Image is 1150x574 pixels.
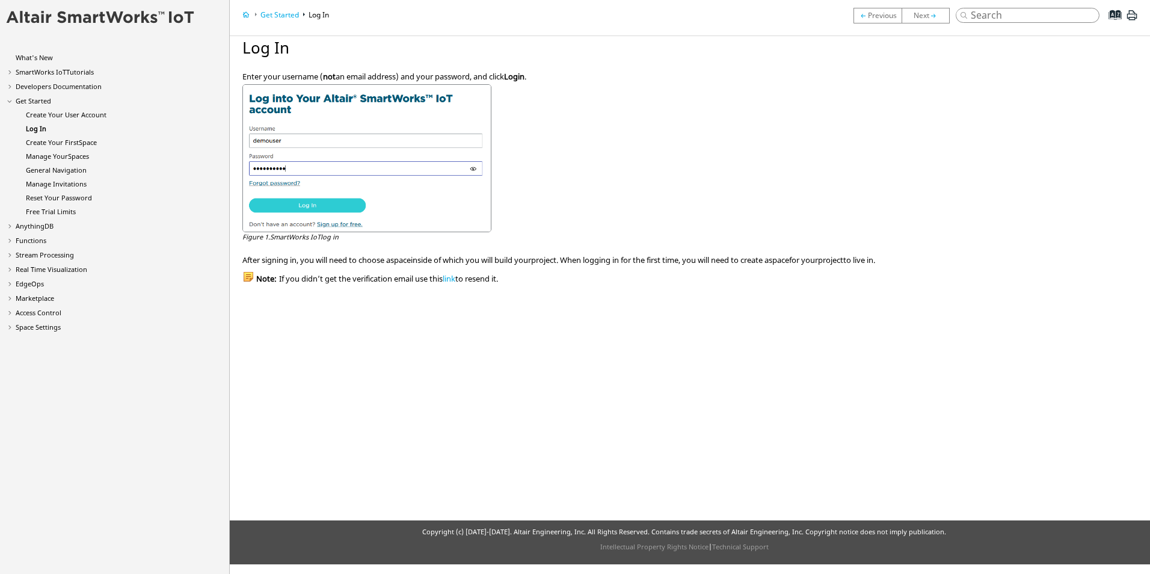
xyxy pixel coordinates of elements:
a: Log In [26,124,46,133]
a: Real Time Visualization [16,265,87,274]
span: space [390,255,411,265]
span: SmartWorks IoT [16,67,66,76]
a: Free Trial Limits [26,207,76,216]
a: Get Started [260,10,299,20]
a: Functions [16,236,46,245]
a: Create Your User Account [853,8,902,23]
span: Enter your username ( an email address) and your password, and click . [242,69,526,82]
a: Stream Processing [16,250,74,259]
a: Access Control [16,308,61,317]
span: Note: [242,271,279,286]
a: Developers Documentation [16,82,102,91]
a: Marketplace [16,294,54,303]
a: Manage YourSpaces [26,152,89,161]
a: Create Your First Space [914,10,938,20]
a: EdgeOps [16,279,44,288]
a: Index [1099,19,1123,29]
span: log in [242,232,339,241]
a: Get Started [16,96,51,105]
a: Technical Support [712,542,769,551]
span: Space [79,138,97,147]
a: Intellectual Property Rights Notice [600,542,709,551]
span: Login [504,71,524,82]
p: | [225,542,1143,551]
a: AnythingDB [16,221,54,230]
a: Create Your User Account [26,110,106,119]
a: Space Settings [16,322,61,332]
span: Spaces [68,152,89,161]
a: Create Your User Account [859,10,897,20]
span: Figure 1. [242,232,270,241]
a: Create Your FirstSpace [26,138,97,147]
a: Create Your First Space [902,8,956,23]
p: Copyright (c) [DATE]-[DATE]. Altair Engineering, Inc. All Rights Reserved. Contains trade secrets... [225,527,1143,536]
input: Search [956,8,1099,23]
a: Log In [309,10,329,20]
span: project [818,255,843,265]
a: SmartWorks IoTTutorials [16,67,94,76]
div: If you didn’t get the verification email use this to resend it. [242,273,986,284]
span: project [531,255,556,265]
a: What's New [16,53,53,62]
a: Reset Your Password [26,193,92,202]
span: SmartWorks IoT [270,232,321,241]
a: Manage Invitations [26,179,87,188]
a: General Navigation [26,165,87,174]
p: After signing in, you will need to choose a inside of which you will build your . When logging in... [242,255,986,265]
span: space [769,255,789,265]
a: link [443,273,455,284]
a: Print this page [1125,14,1139,25]
strong: not [323,71,336,82]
